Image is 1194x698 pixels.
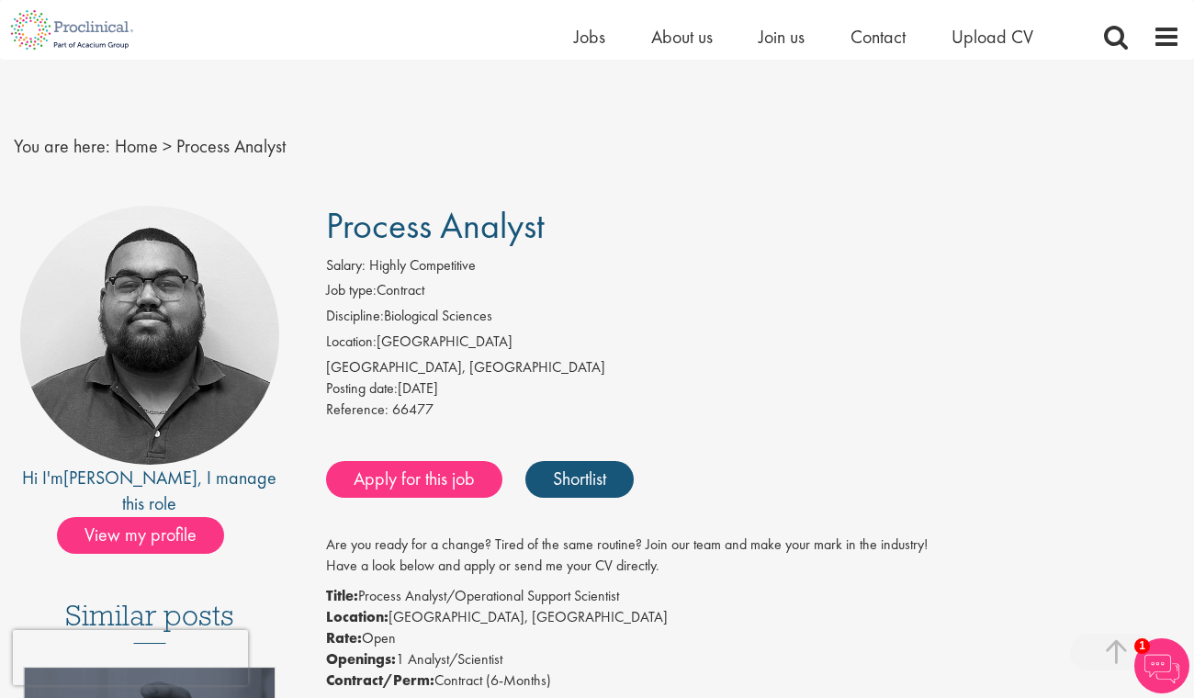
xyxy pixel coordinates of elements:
[326,628,362,647] strong: Rate:
[759,25,805,49] a: Join us
[326,280,377,301] label: Job type:
[574,25,605,49] a: Jobs
[14,465,285,517] div: Hi I'm , I manage this role
[1134,638,1189,693] img: Chatbot
[326,535,1180,577] p: Are you ready for a change? Tired of the same routine? Join our team and make your mark in the in...
[163,134,172,158] span: >
[65,600,234,644] h3: Similar posts
[326,357,1180,378] div: [GEOGRAPHIC_DATA], [GEOGRAPHIC_DATA]
[326,378,398,398] span: Posting date:
[57,521,242,545] a: View my profile
[115,134,158,158] a: breadcrumb link
[20,206,279,465] img: imeage of recruiter Ashley Bennett
[63,466,197,490] a: [PERSON_NAME]
[326,306,384,327] label: Discipline:
[326,332,377,353] label: Location:
[326,280,1180,306] li: Contract
[57,517,224,554] span: View my profile
[326,255,366,276] label: Salary:
[326,332,1180,357] li: [GEOGRAPHIC_DATA]
[952,25,1033,49] a: Upload CV
[326,306,1180,332] li: Biological Sciences
[326,461,502,498] a: Apply for this job
[326,400,389,421] label: Reference:
[176,134,286,158] span: Process Analyst
[1134,638,1150,654] span: 1
[326,586,358,605] strong: Title:
[326,607,389,626] strong: Location:
[326,670,434,690] strong: Contract/Perm:
[326,202,545,249] span: Process Analyst
[326,649,396,669] strong: Openings:
[369,255,476,275] span: Highly Competitive
[13,630,248,685] iframe: reCAPTCHA
[525,461,634,498] a: Shortlist
[392,400,434,419] span: 66477
[326,378,1180,400] div: [DATE]
[14,134,110,158] span: You are here:
[850,25,906,49] a: Contact
[651,25,713,49] a: About us
[326,586,1180,691] p: Process Analyst/Operational Support Scientist [GEOGRAPHIC_DATA], [GEOGRAPHIC_DATA] Open 1 Analyst...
